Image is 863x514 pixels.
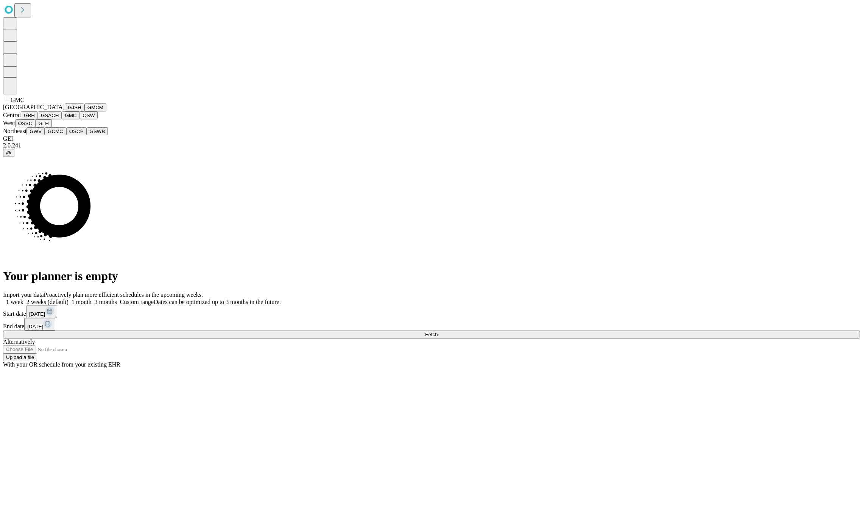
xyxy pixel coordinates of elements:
span: [DATE] [27,324,43,329]
span: West [3,120,15,126]
span: GMC [11,97,24,103]
button: OSW [80,111,98,119]
button: GSACH [38,111,62,119]
button: GSWB [87,127,108,135]
span: 3 months [95,299,117,305]
button: GBH [21,111,38,119]
button: [DATE] [26,306,57,318]
span: @ [6,150,11,156]
button: OSCP [66,127,87,135]
button: Fetch [3,331,860,338]
button: GMC [62,111,79,119]
div: GEI [3,135,860,142]
span: Proactively plan more efficient schedules in the upcoming weeks. [44,291,203,298]
span: With your OR schedule from your existing EHR [3,361,120,368]
button: GMCM [84,103,106,111]
span: [DATE] [29,311,45,317]
button: OSSC [15,119,36,127]
span: Import your data [3,291,44,298]
span: 1 month [72,299,92,305]
span: Alternatively [3,338,35,345]
button: GJSH [65,103,84,111]
span: 1 week [6,299,23,305]
span: Custom range [120,299,154,305]
span: Dates can be optimized up to 3 months in the future. [154,299,280,305]
h1: Your planner is empty [3,269,860,283]
span: Central [3,112,21,118]
button: [DATE] [24,318,55,331]
span: Northeast [3,128,26,134]
div: Start date [3,306,860,318]
button: @ [3,149,14,157]
span: 2 weeks (default) [26,299,69,305]
span: Fetch [425,332,438,337]
button: GLH [35,119,51,127]
span: [GEOGRAPHIC_DATA] [3,104,65,110]
div: End date [3,318,860,331]
button: Upload a file [3,353,37,361]
div: 2.0.241 [3,142,860,149]
button: GCMC [45,127,66,135]
button: GWV [26,127,45,135]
